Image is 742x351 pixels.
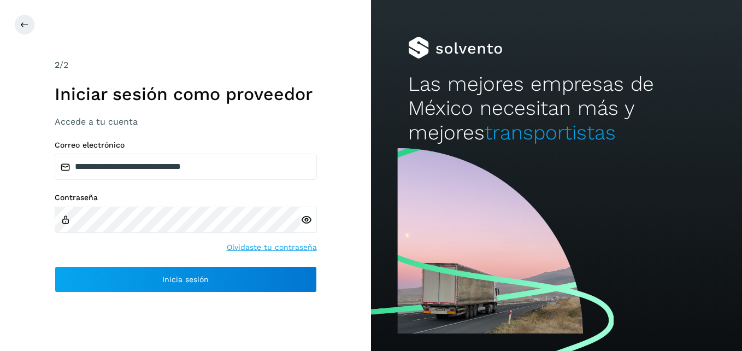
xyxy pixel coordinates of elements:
span: Inicia sesión [162,276,209,283]
span: 2 [55,60,60,70]
button: Inicia sesión [55,266,317,292]
label: Correo electrónico [55,141,317,150]
a: Olvidaste tu contraseña [227,242,317,253]
h2: Las mejores empresas de México necesitan más y mejores [408,72,705,145]
div: /2 [55,58,317,72]
span: transportistas [485,121,616,144]
label: Contraseña [55,193,317,202]
h1: Iniciar sesión como proveedor [55,84,317,104]
h3: Accede a tu cuenta [55,116,317,127]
